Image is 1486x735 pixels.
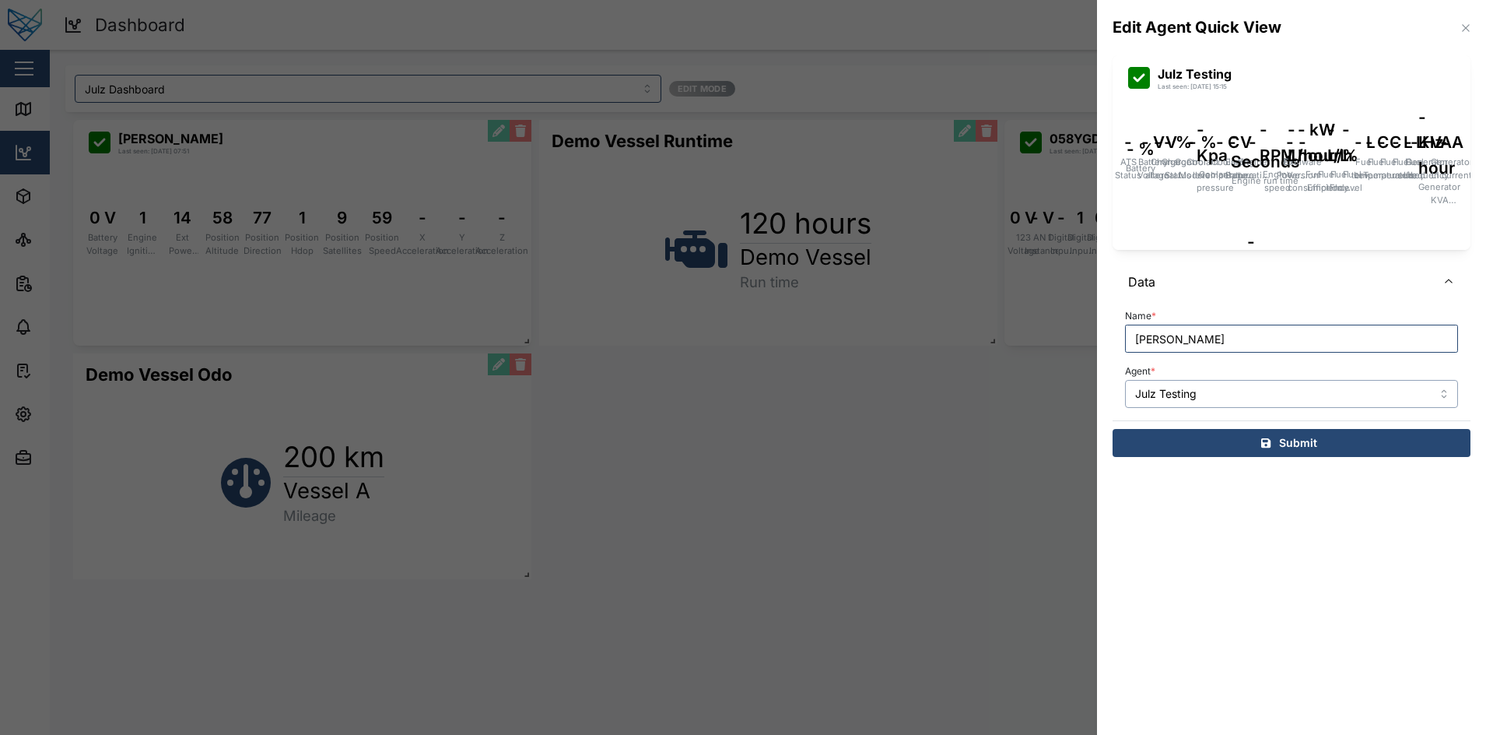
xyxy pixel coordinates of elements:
[1125,311,1156,322] label: Name
[1113,429,1470,457] button: Submit
[1125,366,1155,377] label: Agent
[1125,380,1458,408] input: Choose an asset
[1128,262,1424,301] span: Data
[1279,430,1317,456] span: Submit
[1113,262,1470,301] button: Data
[1125,325,1458,353] input: Name
[1113,16,1281,40] div: Edit Agent Quick View
[1113,301,1470,420] div: Data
